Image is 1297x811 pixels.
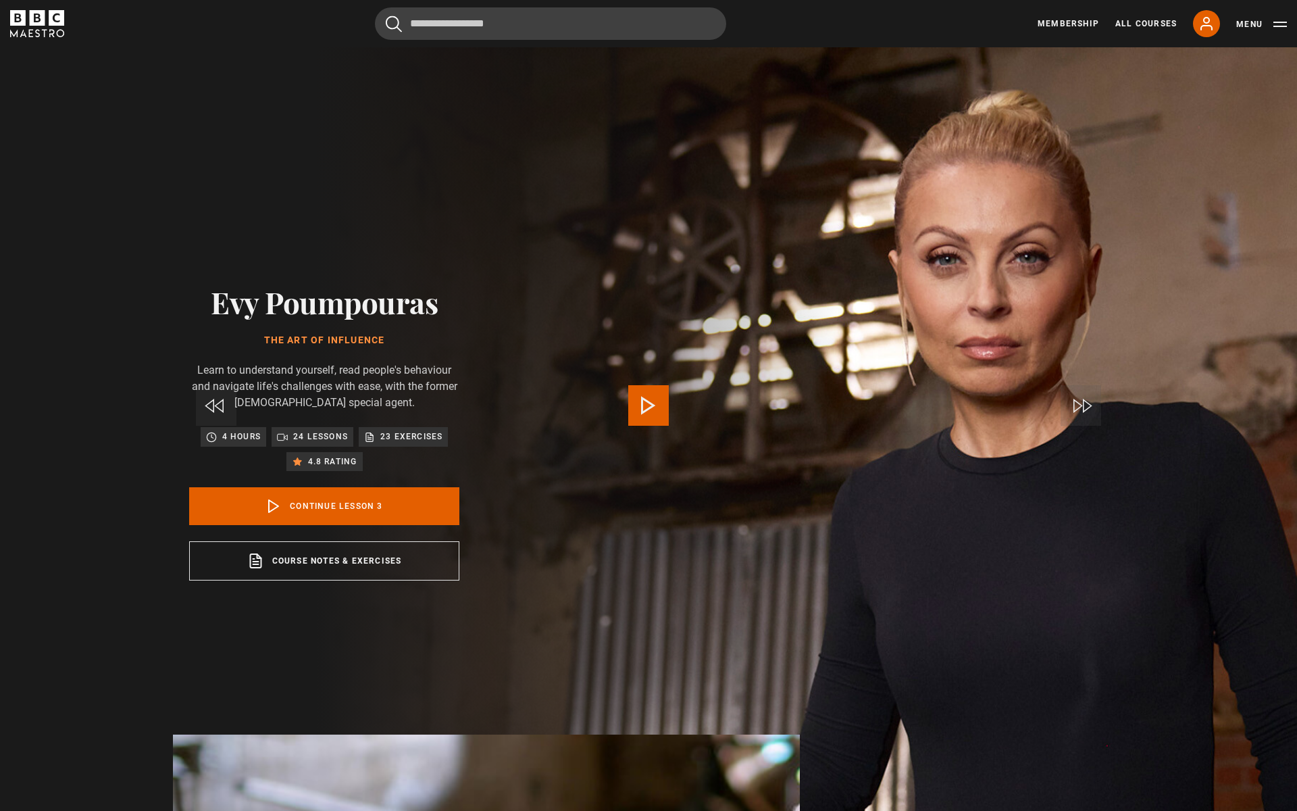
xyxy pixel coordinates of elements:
a: Continue lesson 3 [189,487,459,525]
p: 24 lessons [293,430,348,443]
p: 4 hours [222,430,261,443]
svg: BBC Maestro [10,10,64,37]
p: Learn to understand yourself, read people's behaviour and navigate life's challenges with ease, w... [189,362,459,411]
h2: Evy Poumpouras [189,285,459,319]
a: Course notes & exercises [189,541,459,581]
button: Submit the search query [386,16,402,32]
a: Membership [1038,18,1099,30]
button: Toggle navigation [1236,18,1287,31]
input: Search [375,7,726,40]
h1: The Art of Influence [189,335,459,346]
p: 23 exercises [380,430,442,443]
p: 4.8 rating [308,455,357,468]
a: All Courses [1115,18,1177,30]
